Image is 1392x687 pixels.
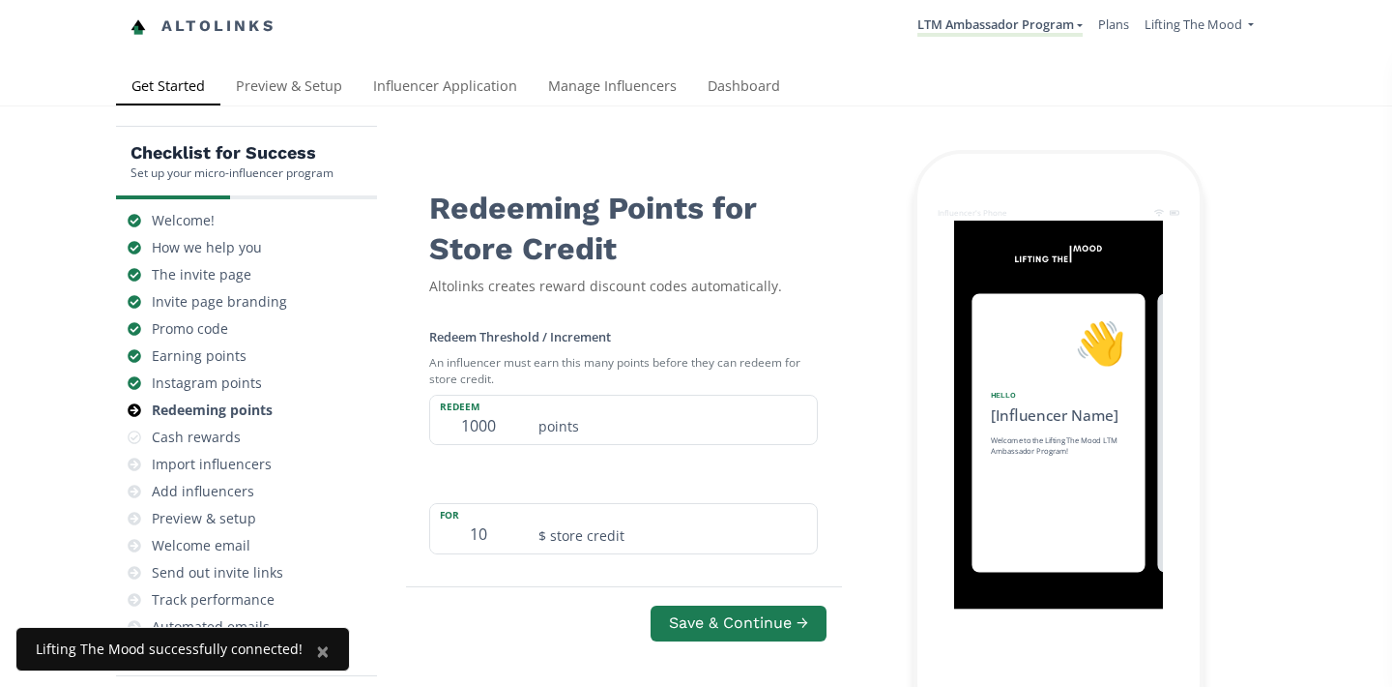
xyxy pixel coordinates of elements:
[152,509,256,528] div: Preview & setup
[1145,15,1242,33] span: Lifting The Mood
[527,504,817,553] div: $ store credit
[692,69,796,107] a: Dashboard
[429,346,818,395] small: An influencer must earn this many points before they can redeem for store credit.
[36,640,303,659] div: Lifting The Mood successfully connected!
[430,396,527,413] label: redeem
[429,328,611,345] label: Redeem Threshold / Increment
[130,164,333,181] div: Set up your micro-influencer program
[152,265,251,284] div: The invite page
[651,606,826,642] button: Save & Continue →
[991,435,1127,457] div: Welcome to the Lifting The Mood LTM Ambassador Program!
[429,173,818,269] div: Redeeming Points for Store Credit
[991,312,1127,374] div: 👋
[1098,15,1129,33] a: Plans
[130,141,333,164] h5: Checklist for Success
[152,590,275,610] div: Track performance
[116,69,220,107] a: Get Started
[152,211,215,230] div: Welcome!
[991,403,1127,425] div: [Influencer Name]
[130,19,146,35] img: favicon-32x32.png
[220,69,358,107] a: Preview & Setup
[429,277,818,296] div: Altolinks creates reward discount codes automatically.
[358,69,533,107] a: Influencer Application
[1000,230,1116,277] img: gctSBUdn7WaZ
[152,455,272,474] div: Import influencers
[152,401,273,420] div: Redeeming points
[533,69,692,107] a: Manage Influencers
[316,635,330,667] span: ×
[152,563,283,582] div: Send out invite links
[152,536,250,555] div: Welcome email
[991,390,1127,401] div: Hello
[1145,15,1254,38] a: Lifting The Mood
[152,373,262,393] div: Instagram points
[152,319,228,339] div: Promo code
[152,482,254,501] div: Add influencers
[430,504,527,522] label: for
[152,428,241,447] div: Cash rewards
[917,15,1083,37] a: LTM Ambassador Program
[527,396,817,445] div: points
[938,207,1007,218] div: Influencer's Phone
[130,11,275,43] a: Altolinks
[152,346,246,366] div: Earning points
[152,238,262,257] div: How we help you
[297,628,349,674] button: Close
[152,292,287,312] div: Invite page branding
